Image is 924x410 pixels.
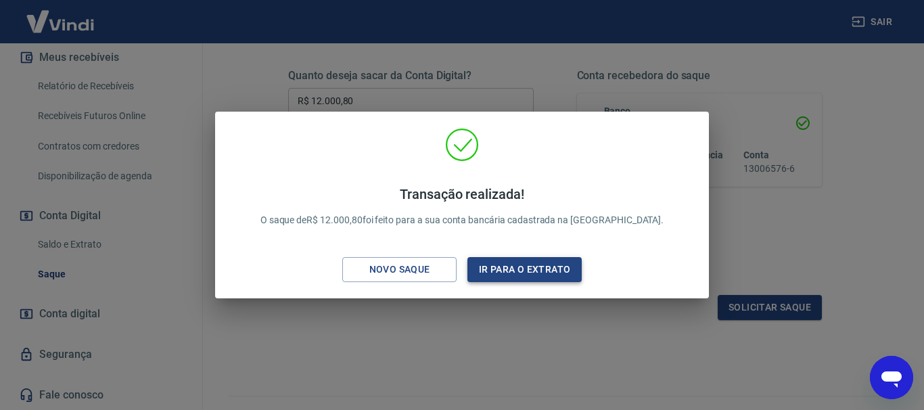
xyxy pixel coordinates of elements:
button: Ir para o extrato [467,257,582,282]
h4: Transação realizada! [260,186,664,202]
div: Novo saque [353,261,446,278]
button: Novo saque [342,257,457,282]
iframe: Botão para abrir a janela de mensagens [870,356,913,399]
p: O saque de R$ 12.000,80 foi feito para a sua conta bancária cadastrada na [GEOGRAPHIC_DATA]. [260,186,664,227]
